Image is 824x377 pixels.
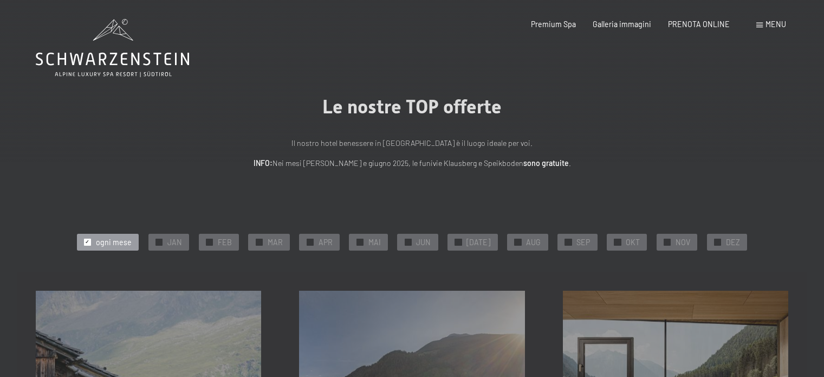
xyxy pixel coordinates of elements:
[167,237,182,248] span: JAN
[322,95,502,118] span: Le nostre TOP offerte
[96,237,132,248] span: ogni mese
[531,20,576,29] a: Premium Spa
[456,239,460,245] span: ✓
[665,239,670,245] span: ✓
[416,237,431,248] span: JUN
[157,239,161,245] span: ✓
[566,239,570,245] span: ✓
[466,237,490,248] span: [DATE]
[765,20,786,29] span: Menu
[174,137,651,150] p: Il nostro hotel benessere in [GEOGRAPHIC_DATA] è il luogo ideale per voi.
[676,237,690,248] span: NOV
[358,239,362,245] span: ✓
[207,239,211,245] span: ✓
[406,239,410,245] span: ✓
[254,158,272,168] strong: INFO:
[319,237,333,248] span: APR
[615,239,620,245] span: ✓
[218,237,232,248] span: FEB
[257,239,261,245] span: ✓
[626,237,640,248] span: OKT
[523,158,569,168] strong: sono gratuite
[368,237,381,248] span: MAI
[716,239,720,245] span: ✓
[593,20,651,29] a: Galleria immagini
[526,237,541,248] span: AUG
[726,237,740,248] span: DEZ
[85,239,89,245] span: ✓
[174,157,651,170] p: Nei mesi [PERSON_NAME] e giugno 2025, le funivie Klausberg e Speikboden .
[268,237,283,248] span: MAR
[668,20,730,29] a: PRENOTA ONLINE
[308,239,312,245] span: ✓
[516,239,520,245] span: ✓
[576,237,590,248] span: SEP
